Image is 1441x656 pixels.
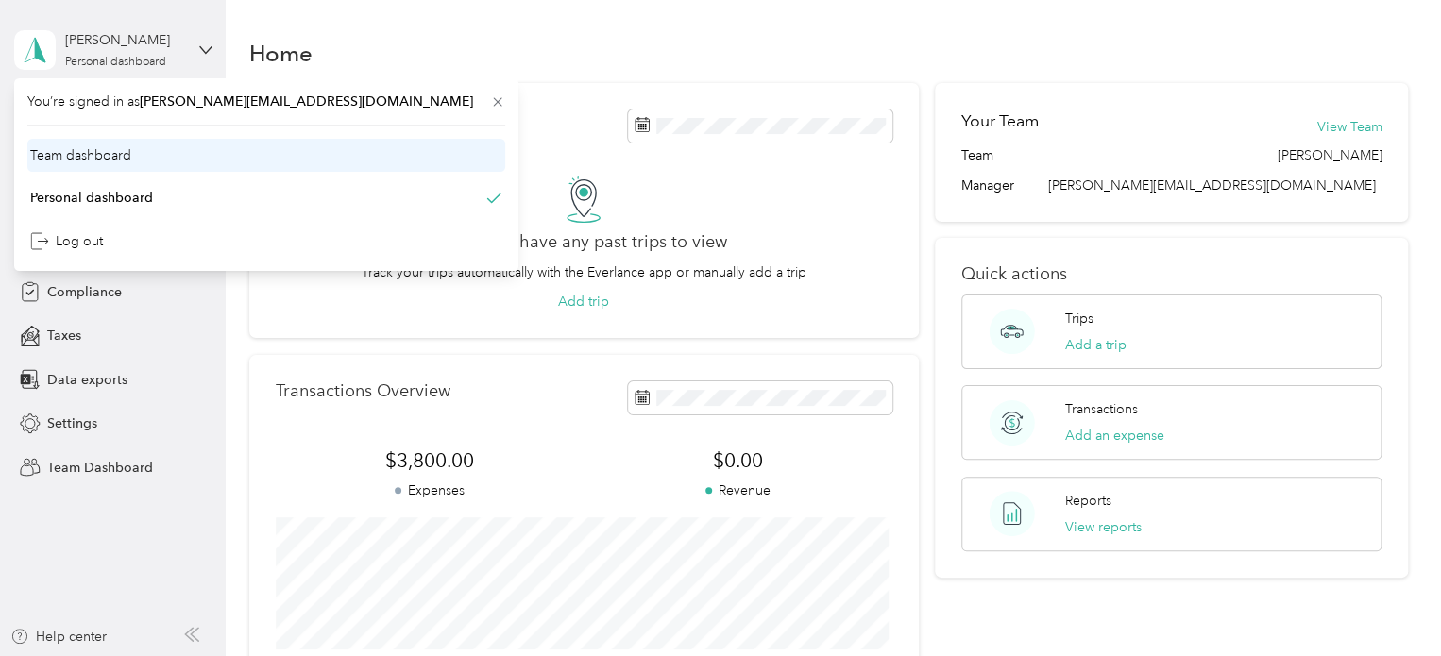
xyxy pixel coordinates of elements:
[276,447,584,474] span: $3,800.00
[1065,491,1111,511] p: Reports
[1065,426,1164,446] button: Add an expense
[961,145,993,165] span: Team
[30,231,103,251] div: Log out
[249,43,313,63] h1: Home
[10,627,107,647] button: Help center
[1065,309,1093,328] p: Trips
[65,30,183,50] div: [PERSON_NAME]
[47,282,122,302] span: Compliance
[47,370,127,390] span: Data exports
[961,109,1039,133] h2: Your Team
[584,480,891,500] p: Revenue
[276,381,450,401] p: Transactions Overview
[47,326,81,345] span: Taxes
[1065,399,1138,419] p: Transactions
[140,93,473,109] span: [PERSON_NAME][EMAIL_ADDRESS][DOMAIN_NAME]
[1065,335,1127,355] button: Add a trip
[47,458,153,478] span: Team Dashboard
[276,480,584,500] p: Expenses
[441,232,727,252] h2: You don’t have any past trips to view
[1335,550,1441,656] iframe: Everlance-gr Chat Button Frame
[1277,145,1382,165] span: [PERSON_NAME]
[65,57,166,68] div: Personal dashboard
[558,292,609,311] button: Add trip
[1065,517,1142,537] button: View reports
[961,176,1014,195] span: Manager
[1047,177,1375,193] span: [PERSON_NAME][EMAIL_ADDRESS][DOMAIN_NAME]
[584,447,891,474] span: $0.00
[30,188,153,208] div: Personal dashboard
[30,145,131,165] div: Team dashboard
[1316,117,1382,137] button: View Team
[27,92,505,111] span: You’re signed in as
[362,262,806,282] p: Track your trips automatically with the Everlance app or manually add a trip
[47,413,97,433] span: Settings
[961,264,1382,284] p: Quick actions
